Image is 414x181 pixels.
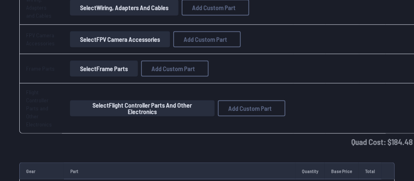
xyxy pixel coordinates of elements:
[26,89,52,128] a: Flight Controller Parts and Other Electronics
[19,163,64,179] td: Gear
[70,61,138,77] button: SelectFrame Parts
[68,100,216,116] a: SelectFlight Controller Parts and Other Electronics
[359,163,381,179] td: Total
[70,31,170,47] button: SelectFPV Camera Accessories
[228,105,272,112] span: Add Custom Part
[68,61,139,77] a: SelectFrame Parts
[26,65,55,72] a: Frame Parts
[26,32,55,47] a: FPV Camera Accessories
[64,163,295,179] td: Part
[325,163,359,179] td: Base Price
[295,163,325,179] td: Quantity
[218,100,285,116] button: Add Custom Part
[141,61,209,77] button: Add Custom Part
[68,31,172,47] a: SelectFPV Camera Accessories
[152,65,195,72] span: Add Custom Part
[173,31,241,47] button: Add Custom Part
[70,100,215,116] button: SelectFlight Controller Parts and Other Electronics
[184,36,227,43] span: Add Custom Part
[192,4,236,11] span: Add Custom Part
